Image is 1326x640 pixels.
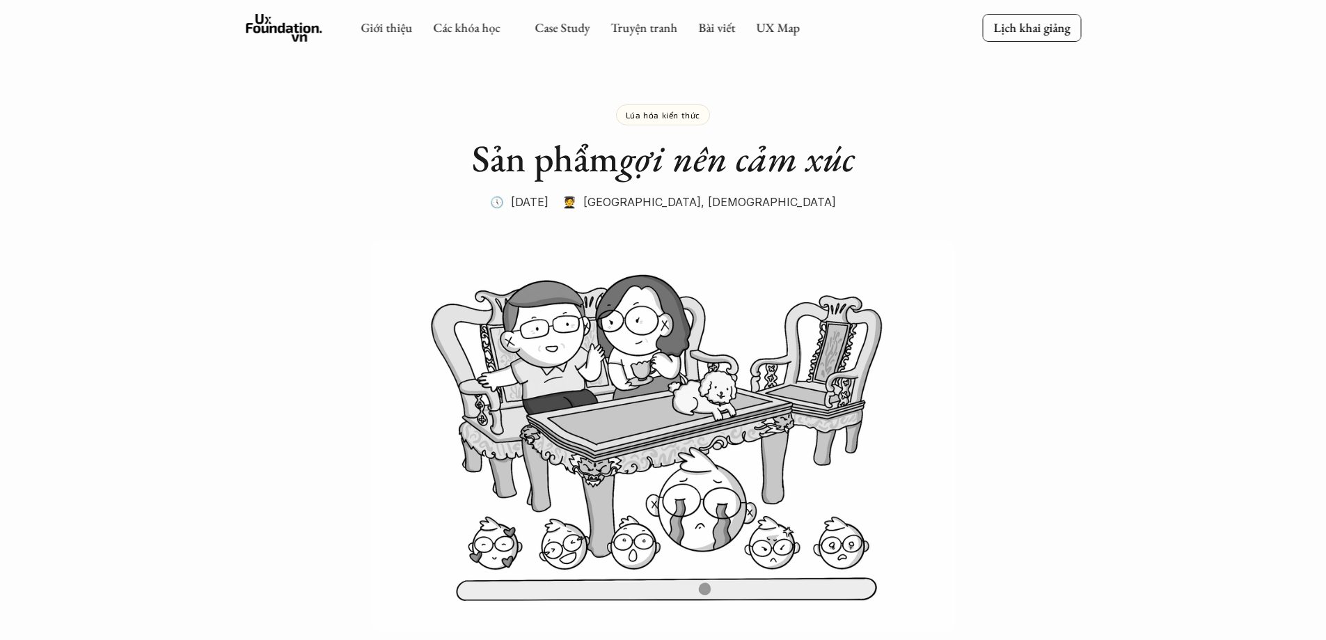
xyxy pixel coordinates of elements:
[610,19,677,36] a: Truyện tranh
[385,136,942,181] h1: Sản phẩm
[993,19,1070,36] p: Lịch khai giảng
[619,134,855,182] em: gợi nên cảm xúc
[701,192,836,212] p: , [DEMOGRAPHIC_DATA]
[626,110,700,120] p: Lúa hóa kiến thức
[361,19,412,36] a: Giới thiệu
[756,19,800,36] a: UX Map
[698,19,735,36] a: Bài viết
[490,192,548,212] p: 🕔 [DATE]
[433,19,500,36] a: Các khóa học
[982,14,1081,41] a: Lịch khai giảng
[562,192,701,212] p: 🧑‍🎓 [GEOGRAPHIC_DATA]
[535,19,590,36] a: Case Study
